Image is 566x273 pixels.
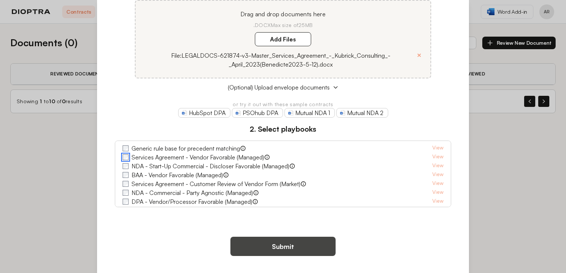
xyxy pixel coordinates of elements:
label: DPA - Vendor/Processor Favorable (Managed) [131,197,252,206]
label: BAA - Vendor Favorable (Managed) [131,171,223,179]
p: .DOCX Max size of 25MB [144,21,422,29]
label: NDA - Commercial - Party Agnostic (Managed) [131,188,253,197]
a: Mutual NDA 1 [284,108,335,118]
a: View [432,188,443,197]
label: Generic rule base for precedent matching [131,144,240,153]
a: Mutual NDA 2 [336,108,388,118]
a: View [432,206,443,215]
a: View [432,144,443,153]
label: Services Agreement - Vendor Favorable (Managed) [131,153,264,162]
label: NDA - Start-Up Commercial - Discloser Favorable (Managed) [131,162,289,171]
a: View [432,171,443,179]
a: View [432,162,443,171]
h3: 2. Select playbooks [115,124,452,135]
p: File: LEGALDOCS-621874-v3-Master_Services_Agreement_-_Kubrick_Consulting_-_April_2023(Benedicte20... [144,51,417,69]
button: × [417,50,422,60]
button: Submit [230,237,336,256]
label: Add Files [255,32,311,46]
a: PSOhub DPA [232,108,283,118]
a: View [432,197,443,206]
label: Services Agreement - Customer Review of Vendor Form (Market) [131,179,300,188]
button: (Optional) Upload envelope documents [115,83,452,92]
a: View [432,153,443,162]
label: NDA - M&A - Buyer Favorable (Managed) [131,206,239,215]
a: HubSpot DPA [178,108,230,118]
span: (Optional) Upload envelope documents [228,83,330,92]
p: Drag and drop documents here [144,10,422,18]
a: View [432,179,443,188]
p: or try it out with these sample contracts [115,101,452,108]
